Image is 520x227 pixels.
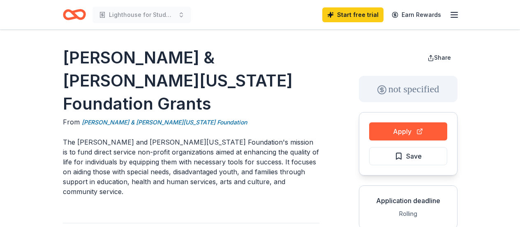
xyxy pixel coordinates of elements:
[369,122,447,140] button: Apply
[369,147,447,165] button: Save
[406,151,422,161] span: Save
[387,7,446,22] a: Earn Rewards
[63,46,319,115] h1: [PERSON_NAME] & [PERSON_NAME][US_STATE] Foundation Grants
[366,196,451,206] div: Application deadline
[82,117,247,127] a: [PERSON_NAME] & [PERSON_NAME][US_STATE] Foundation
[63,137,319,197] p: The [PERSON_NAME] and [PERSON_NAME][US_STATE] Foundation's mission is to fund direct service non-...
[63,117,319,127] div: From
[359,76,458,102] div: not specified
[109,10,175,20] span: Lighthouse for Students
[421,49,458,66] button: Share
[322,7,384,22] a: Start free trial
[92,7,191,23] button: Lighthouse for Students
[434,54,451,61] span: Share
[63,5,86,24] a: Home
[366,209,451,219] div: Rolling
